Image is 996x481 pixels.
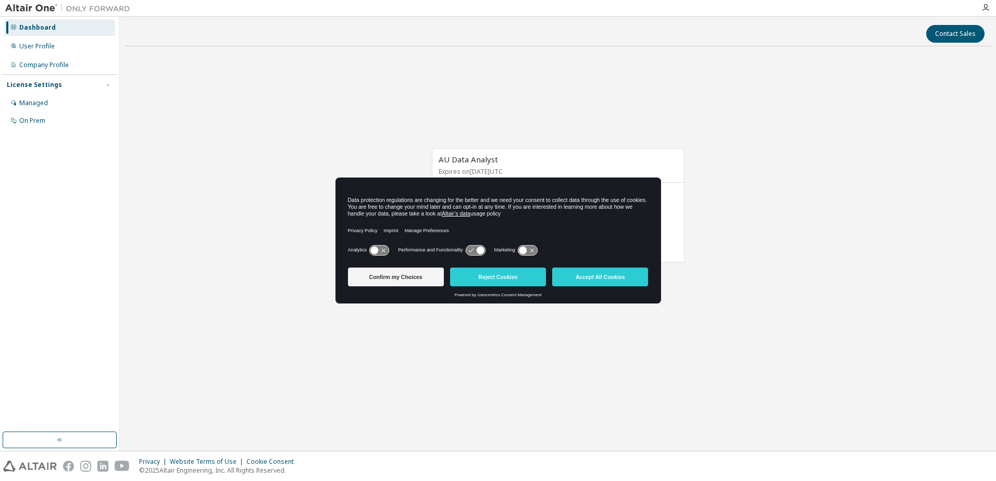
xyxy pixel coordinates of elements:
img: facebook.svg [63,461,74,472]
div: On Prem [19,117,45,125]
img: altair_logo.svg [3,461,57,472]
div: Cookie Consent [246,458,300,466]
div: Privacy [139,458,170,466]
img: youtube.svg [115,461,130,472]
img: linkedin.svg [97,461,108,472]
div: Managed [19,99,48,107]
img: instagram.svg [80,461,91,472]
div: User Profile [19,42,55,50]
button: Contact Sales [926,25,985,43]
div: License Settings [7,81,62,89]
p: Expires on [DATE] UTC [439,167,675,176]
div: Website Terms of Use [170,458,246,466]
p: © 2025 Altair Engineering, Inc. All Rights Reserved. [139,466,300,475]
div: Company Profile [19,61,69,69]
span: AU Data Analyst [439,154,498,164]
div: Dashboard [19,23,56,32]
img: Altair One [5,3,135,14]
